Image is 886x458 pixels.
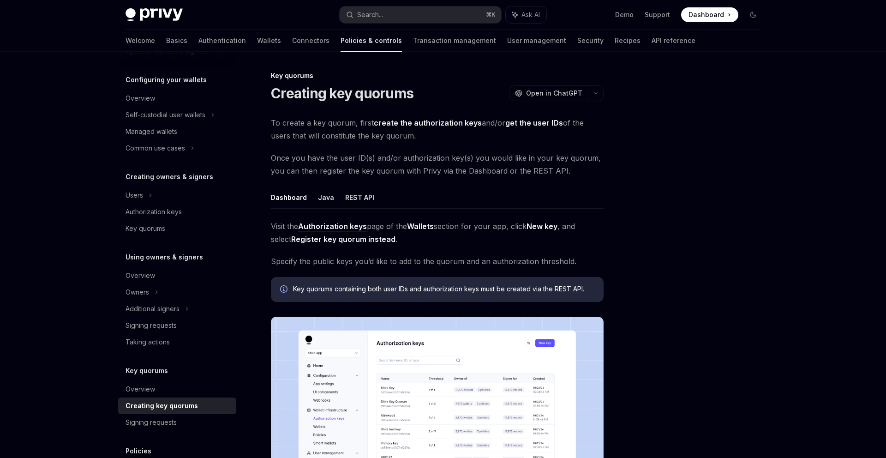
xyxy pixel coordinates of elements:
strong: Wallets [407,222,434,231]
span: Specify the public keys you’d like to add to the quorum and an authorization threshold. [271,255,604,268]
div: Signing requests [126,320,177,331]
div: Users [126,190,143,201]
span: To create a key quorum, first and/or of the users that will constitute the key quorum. [271,116,604,142]
button: Open in ChatGPT [509,85,588,101]
span: Dashboard [688,10,724,19]
span: Open in ChatGPT [526,89,582,98]
a: Key quorums [118,220,236,237]
div: Overview [126,93,155,104]
a: Overview [118,90,236,107]
div: Managed wallets [126,126,177,137]
div: Key quorums [271,71,604,80]
div: Creating key quorums [126,400,198,411]
img: dark logo [126,8,183,21]
a: get the user IDs [505,118,563,128]
span: ⌘ K [486,11,496,18]
a: Authorization keys [118,204,236,220]
a: User management [507,30,566,52]
a: create the authorization keys [374,118,482,128]
h5: Policies [126,446,151,457]
div: Key quorums [126,223,165,234]
a: Policies & controls [341,30,402,52]
a: Managed wallets [118,123,236,140]
div: Taking actions [126,337,170,348]
button: Search...⌘K [340,6,501,23]
a: Taking actions [118,334,236,350]
a: Authentication [198,30,246,52]
button: Dashboard [271,187,307,208]
div: Overview [126,384,155,395]
div: Self-custodial user wallets [126,109,205,121]
h5: Key quorums [126,365,168,376]
button: Ask AI [506,6,546,23]
a: Support [645,10,670,19]
div: Search... [357,9,383,20]
h5: Using owners & signers [126,252,203,263]
a: Welcome [126,30,155,52]
a: Basics [166,30,187,52]
div: Overview [126,270,155,281]
a: Overview [118,267,236,284]
a: Wallets [257,30,281,52]
button: REST API [345,187,374,208]
span: Visit the page of the section for your app, click , and select . [271,220,604,246]
a: Authorization keys [298,222,367,231]
a: Overview [118,381,236,398]
span: Key quorums containing both user IDs and authorization keys must be created via the REST API. [293,284,594,294]
h1: Creating key quorums [271,85,413,102]
div: Signing requests [126,417,177,428]
h5: Configuring your wallets [126,74,207,85]
div: Authorization keys [126,206,182,217]
a: Signing requests [118,317,236,334]
a: Connectors [292,30,329,52]
button: Java [318,187,334,208]
button: Toggle dark mode [746,7,760,22]
a: Dashboard [681,7,738,22]
a: Recipes [615,30,641,52]
div: Common use cases [126,143,185,154]
strong: New key [527,222,557,231]
a: Transaction management [413,30,496,52]
div: Additional signers [126,303,180,314]
h5: Creating owners & signers [126,171,213,182]
svg: Info [280,285,289,295]
span: Ask AI [521,10,540,19]
span: Once you have the user ID(s) and/or authorization key(s) you would like in your key quorum, you c... [271,151,604,177]
a: Creating key quorums [118,398,236,414]
a: Security [577,30,604,52]
a: API reference [652,30,695,52]
a: Demo [615,10,634,19]
a: Signing requests [118,414,236,431]
div: Owners [126,287,149,298]
strong: Register key quorum instead [291,235,395,244]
